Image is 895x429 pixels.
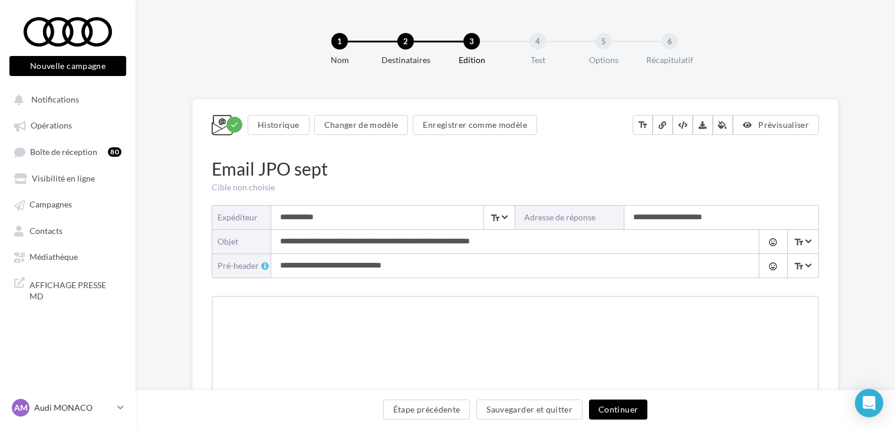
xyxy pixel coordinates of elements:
button: Sauvegarder et quitter [476,400,583,420]
button: Continuer [589,400,647,420]
div: 5 [595,33,612,49]
i: tag_faces [768,237,778,247]
span: Contacts [29,226,62,236]
div: Destinataires [368,54,443,66]
div: Récapitulatif [632,54,708,66]
span: AFFICHAGE PRESSE MD [29,277,121,302]
button: Étape précédente [383,400,470,420]
div: Open Intercom Messenger [855,389,883,417]
button: Changer de modèle [314,115,409,135]
a: Opérations [7,114,129,136]
p: Audi MONACO [34,402,113,414]
span: Médiathèque [29,252,78,262]
span: Visibilité en ligne [32,173,95,183]
span: AM [14,402,28,414]
span: Boîte de réception [30,147,97,157]
a: AFFICHAGE PRESSE MD [7,272,129,307]
div: Pré-header [218,260,271,272]
button: Historique [248,115,310,135]
div: Cible non choisie [212,181,819,193]
i: text_fields [490,212,501,224]
span: Select box activate [483,206,514,229]
div: 3 [463,33,480,49]
i: text_fields [637,119,648,131]
div: Edition [434,54,509,66]
span: Opérations [31,121,72,131]
button: Prévisualiser [733,115,819,135]
button: tag_faces [759,230,787,253]
a: Contacts [7,220,129,241]
div: Test [500,54,575,66]
button: Notifications [7,88,124,110]
a: Campagnes [7,193,129,214]
span: Campagnes [29,200,72,210]
a: Boîte de réception80 [7,141,129,163]
i: text_fields [794,236,804,248]
span: Select box activate [787,230,818,253]
div: Modifications enregistrées [226,117,242,133]
div: 6 [662,33,678,49]
span: Prévisualiser [758,120,809,130]
label: Adresse de réponse [515,206,624,229]
div: 2 [397,33,414,49]
div: Options [566,54,641,66]
button: tag_faces [759,254,787,278]
i: tag_faces [768,262,778,271]
i: text_fields [794,260,804,272]
button: Enregistrer comme modèle [413,115,537,135]
div: Email JPO sept [212,156,819,181]
div: objet [218,236,262,247]
span: Notifications [31,94,79,104]
div: 80 [108,147,121,157]
button: Nouvelle campagne [9,56,126,76]
i: check [230,120,239,129]
button: text_fields [633,115,653,135]
a: Visibilité en ligne [7,167,129,189]
div: Nom [302,54,377,66]
span: Select box activate [787,254,818,278]
div: 1 [331,33,348,49]
a: Médiathèque [7,246,129,267]
a: AM Audi MONACO [9,397,126,419]
div: 4 [529,33,546,49]
div: Expéditeur [218,212,262,223]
